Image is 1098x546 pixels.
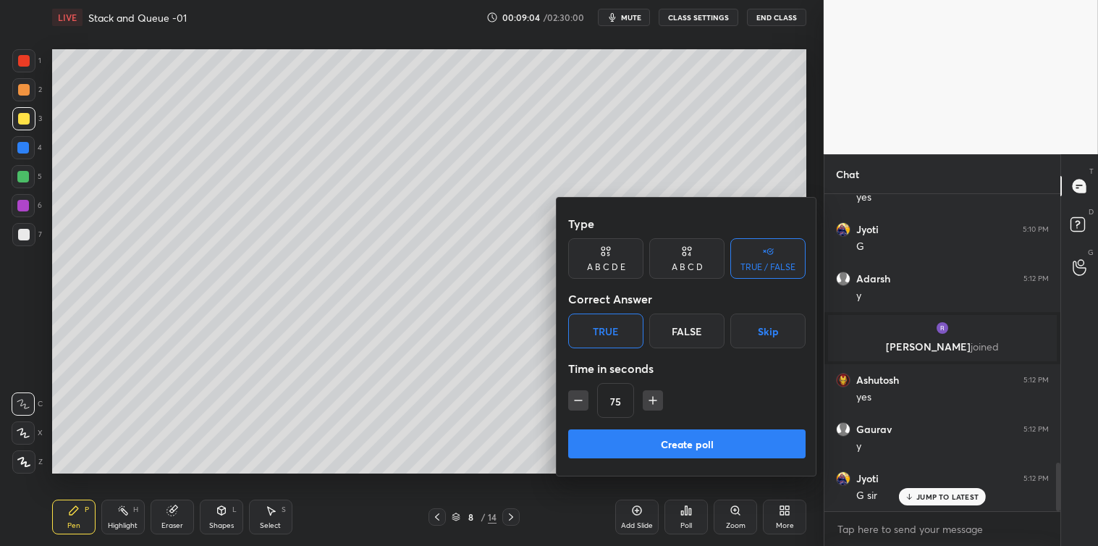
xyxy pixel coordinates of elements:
[649,314,725,348] div: False
[568,209,806,238] div: Type
[568,354,806,383] div: Time in seconds
[568,429,806,458] button: Create poll
[568,314,643,348] div: True
[730,314,806,348] button: Skip
[672,263,703,272] div: A B C D
[568,285,806,314] div: Correct Answer
[740,263,795,272] div: TRUE / FALSE
[587,263,625,272] div: A B C D E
